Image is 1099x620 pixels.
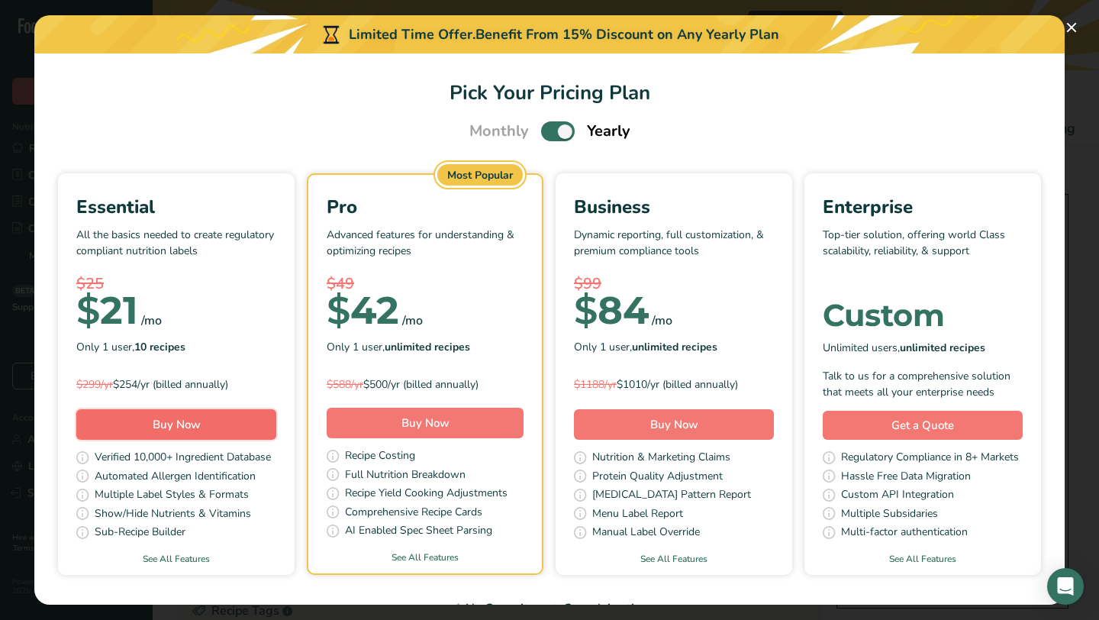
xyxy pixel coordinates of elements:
[841,468,971,487] span: Hassle Free Data Migration
[95,449,271,468] span: Verified 10,000+ Ingredient Database
[95,486,249,505] span: Multiple Label Styles & Formats
[823,300,1023,331] div: Custom
[95,505,251,525] span: Show/Hide Nutrients & Vitamins
[841,449,1019,468] span: Regulatory Compliance in 8+ Markets
[574,193,774,221] div: Business
[327,273,524,295] div: $49
[58,552,295,566] a: See All Features
[134,340,185,354] b: 10 recipes
[95,468,256,487] span: Automated Allergen Identification
[76,376,276,392] div: $254/yr (billed annually)
[469,120,529,143] span: Monthly
[345,522,492,541] span: AI Enabled Spec Sheet Parsing
[385,340,470,354] b: unlimited recipes
[574,287,598,334] span: $
[632,340,717,354] b: unlimited recipes
[402,312,423,330] div: /mo
[327,339,470,355] span: Only 1 user,
[592,486,751,505] span: [MEDICAL_DATA] Pattern Report
[841,505,938,525] span: Multiple Subsidaries
[153,417,201,432] span: Buy Now
[592,505,683,525] span: Menu Label Report
[327,376,524,392] div: $500/yr (billed annually)
[574,295,649,326] div: 84
[592,449,730,468] span: Nutrition & Marketing Claims
[574,376,774,392] div: $1010/yr (billed annually)
[891,417,954,434] span: Get a Quote
[823,411,1023,441] a: Get a Quote
[327,193,524,221] div: Pro
[823,227,1023,273] p: Top-tier solution, offering world Class scalability, reliability, & support
[652,312,672,330] div: /mo
[574,409,774,440] button: Buy Now
[345,485,508,504] span: Recipe Yield Cooking Adjustments
[592,468,723,487] span: Protein Quality Adjustment
[841,486,954,505] span: Custom API Integration
[823,368,1023,400] div: Talk to us for a comprehensive solution that meets all your enterprise needs
[76,339,185,355] span: Only 1 user,
[437,164,523,186] div: Most Popular
[587,120,630,143] span: Yearly
[327,377,363,392] span: $588/yr
[1047,568,1084,605] div: Open Intercom Messenger
[76,295,138,326] div: 21
[592,524,700,543] span: Manual Label Override
[345,504,482,523] span: Comprehensive Recipe Cards
[308,551,542,564] a: See All Features
[823,193,1023,221] div: Enterprise
[95,524,185,543] span: Sub-Recipe Builder
[76,227,276,273] p: All the basics needed to create regulatory compliant nutrition labels
[823,340,985,356] span: Unlimited users,
[574,273,774,295] div: $99
[327,227,524,273] p: Advanced features for understanding & optimizing recipes
[34,15,1065,53] div: Limited Time Offer.
[53,599,1046,618] div: No Commitment, Cancel Anytime
[574,339,717,355] span: Only 1 user,
[76,193,276,221] div: Essential
[804,552,1041,566] a: See All Features
[345,447,415,467] span: Recipe Costing
[475,24,779,45] div: Benefit From 15% Discount on Any Yearly Plan
[900,341,985,355] b: unlimited recipes
[345,467,466,486] span: Full Nutrition Breakdown
[841,524,968,543] span: Multi-factor authentication
[53,78,1046,108] h1: Pick Your Pricing Plan
[76,287,100,334] span: $
[327,408,524,438] button: Buy Now
[650,417,698,432] span: Buy Now
[76,409,276,440] button: Buy Now
[556,552,792,566] a: See All Features
[76,377,113,392] span: $299/yr
[76,273,276,295] div: $25
[574,377,617,392] span: $1188/yr
[327,295,399,326] div: 42
[327,287,350,334] span: $
[574,227,774,273] p: Dynamic reporting, full customization, & premium compliance tools
[141,312,162,330] div: /mo
[401,415,450,431] span: Buy Now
